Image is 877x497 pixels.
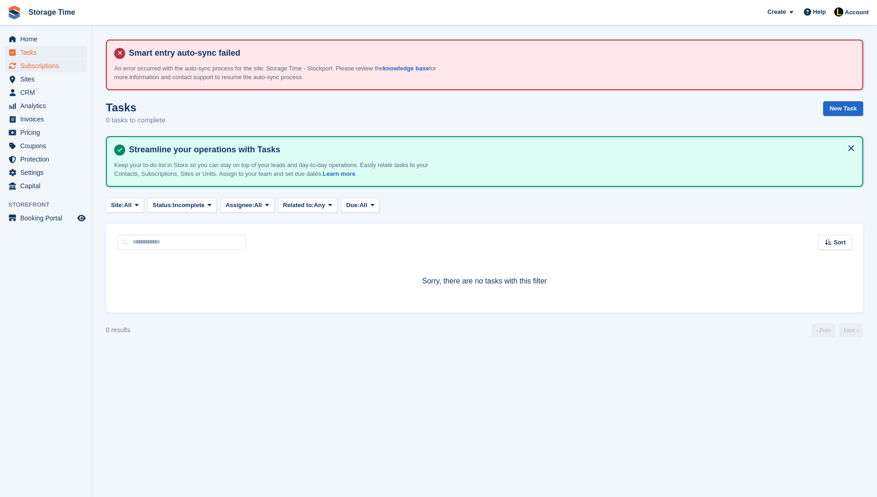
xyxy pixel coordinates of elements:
a: menu [5,99,87,112]
span: Invoices [20,113,76,126]
span: Assignee: [226,201,254,210]
h1: Tasks [106,101,165,114]
span: Booking Portal [20,212,76,225]
span: Subscriptions [20,59,76,72]
span: Settings [20,166,76,179]
img: stora-icon-8386f47178a22dfd0bd8f6a31ec36ba5ce8667c1dd55bd0f319d3a0aa187defe.svg [7,6,21,19]
button: Due: All [341,198,379,213]
span: All [254,201,262,210]
a: Next [839,324,863,337]
a: menu [5,179,87,192]
a: New Task [823,101,863,116]
p: Keep your to-do list in Stora so you can stay on top of your leads and day-to-day operations. Eas... [114,161,436,179]
a: menu [5,126,87,139]
a: Previous [812,324,836,337]
button: Assignee: All [221,198,274,213]
span: Incomplete [173,201,205,210]
nav: Page [810,324,865,337]
a: menu [5,139,87,152]
span: Analytics [20,99,76,112]
span: Status: [153,201,173,210]
a: menu [5,153,87,166]
span: Related to: [283,201,314,210]
span: Any [314,201,325,210]
button: Status: Incomplete [148,198,217,213]
span: Home [20,33,76,46]
span: Help [813,7,826,17]
span: Capital [20,179,76,192]
h4: Streamline your operations with Tasks [125,144,855,155]
a: menu [5,212,87,225]
a: Preview store [76,213,87,224]
span: Sort [834,238,846,247]
a: menu [5,46,87,59]
a: Storage Time [25,5,79,20]
div: 0 results [106,325,130,335]
span: All [124,201,132,210]
span: Pricing [20,126,76,139]
span: Tasks [20,46,76,59]
span: Site: [111,201,124,210]
span: Due: [346,201,360,210]
a: Learn more [323,170,355,177]
a: menu [5,73,87,86]
span: Protection [20,153,76,166]
p: An error occurred with the auto-sync process for the site: Storage Time - Stockport. Please revie... [114,64,436,82]
span: Coupons [20,139,76,152]
span: Account [845,8,869,17]
span: All [360,201,367,210]
p: Sorry, there are no tasks with this filter [117,276,852,287]
a: menu [5,33,87,46]
img: Laaibah Sarwar [834,7,843,17]
span: Create [767,7,786,17]
p: 0 tasks to complete [106,115,165,126]
h4: Smart entry auto-sync failed [125,48,855,58]
a: menu [5,86,87,99]
span: Storefront [8,200,92,209]
span: CRM [20,86,76,99]
a: menu [5,113,87,126]
a: menu [5,166,87,179]
span: Sites [20,73,76,86]
a: menu [5,59,87,72]
button: Related to: Any [278,198,337,213]
a: knowledge base [383,65,429,72]
button: Site: All [106,198,144,213]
